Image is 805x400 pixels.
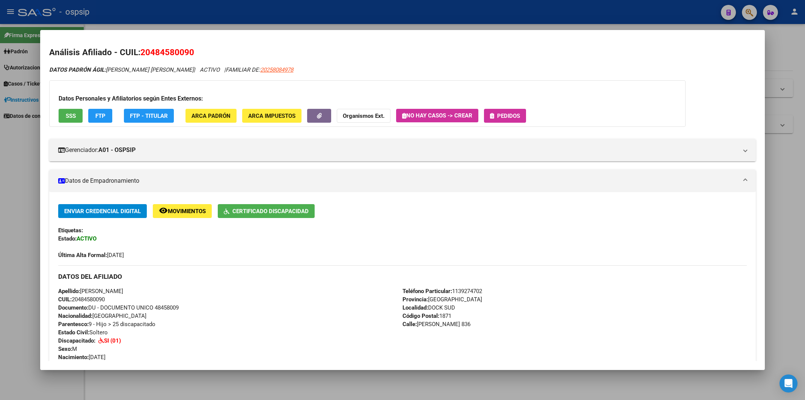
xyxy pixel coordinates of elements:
[153,204,212,218] button: Movimientos
[124,109,174,123] button: FTP - Titular
[402,296,482,303] span: [GEOGRAPHIC_DATA]
[58,288,123,295] span: [PERSON_NAME]
[58,321,89,328] strong: Parentesco:
[402,288,482,295] span: 1139274702
[402,296,428,303] strong: Provincia:
[58,329,89,336] strong: Estado Civil:
[232,208,309,215] span: Certificado Discapacidad
[343,113,384,119] strong: Organismos Ext.
[58,304,179,311] span: DU - DOCUMENTO UNICO 48458009
[130,113,168,119] span: FTP - Titular
[77,235,96,242] strong: ACTIVO
[59,94,676,103] h3: Datos Personales y Afiliatorios según Entes Externos:
[58,346,77,352] span: M
[484,109,526,123] button: Pedidos
[779,374,797,392] div: Open Intercom Messenger
[59,109,83,123] button: SSS
[95,113,106,119] span: FTP
[49,139,756,161] mat-expansion-panel-header: Gerenciador:A01 - OSPSIP
[396,109,478,122] button: No hay casos -> Crear
[58,204,147,218] button: Enviar Credencial Digital
[66,113,76,119] span: SSS
[402,304,428,311] strong: Localidad:
[402,304,455,311] span: DOCK SUD
[58,146,738,155] mat-panel-title: Gerenciador:
[402,288,452,295] strong: Teléfono Particular:
[58,176,738,185] mat-panel-title: Datos de Empadronamiento
[58,272,747,281] h3: DATOS DEL AFILIADO
[58,296,72,303] strong: CUIL:
[58,337,95,344] strong: Discapacitado:
[58,235,77,242] strong: Estado:
[49,66,106,73] strong: DATOS PADRÓN ÁGIL:
[58,329,108,336] span: Soltero
[402,321,417,328] strong: Calle:
[248,113,295,119] span: ARCA Impuestos
[402,112,472,119] span: No hay casos -> Crear
[49,66,194,73] span: [PERSON_NAME] [PERSON_NAME]
[58,227,83,234] strong: Etiquetas:
[168,208,206,215] span: Movimientos
[49,66,293,73] i: | ACTIVO |
[260,66,293,73] span: 20258084978
[58,252,107,259] strong: Última Alta Formal:
[242,109,301,123] button: ARCA Impuestos
[218,204,315,218] button: Certificado Discapacidad
[402,321,470,328] span: [PERSON_NAME] 836
[226,66,293,73] span: FAMILIAR DE:
[88,109,112,123] button: FTP
[159,206,168,215] mat-icon: remove_red_eye
[402,313,451,319] span: 1871
[402,313,439,319] strong: Código Postal:
[49,170,756,192] mat-expansion-panel-header: Datos de Empadronamiento
[98,146,136,155] strong: A01 - OSPSIP
[58,346,72,352] strong: Sexo:
[104,337,121,344] strong: SI (01)
[140,47,194,57] span: 20484580090
[58,252,124,259] span: [DATE]
[191,113,231,119] span: ARCA Padrón
[58,313,92,319] strong: Nacionalidad:
[58,296,105,303] span: 20484580090
[58,313,146,319] span: [GEOGRAPHIC_DATA]
[185,109,237,123] button: ARCA Padrón
[58,304,88,311] strong: Documento:
[49,46,756,59] h2: Análisis Afiliado - CUIL:
[58,321,155,328] span: 9 - Hijo > 25 discapacitado
[58,354,89,361] strong: Nacimiento:
[64,208,141,215] span: Enviar Credencial Digital
[58,354,106,361] span: [DATE]
[337,109,390,123] button: Organismos Ext.
[497,113,520,119] span: Pedidos
[58,288,80,295] strong: Apellido:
